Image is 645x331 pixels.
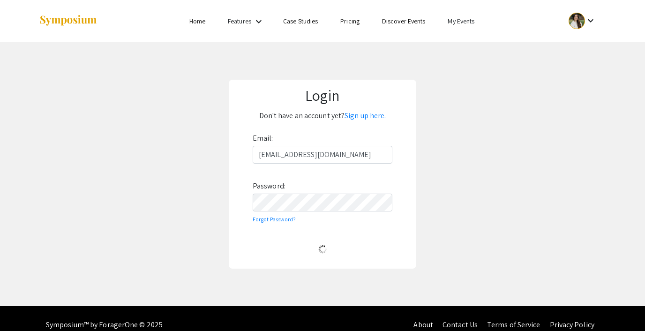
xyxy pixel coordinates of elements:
[253,179,285,194] label: Password:
[585,15,596,26] mat-icon: Expand account dropdown
[442,320,478,330] a: Contact Us
[559,10,606,31] button: Expand account dropdown
[253,16,264,27] mat-icon: Expand Features list
[382,17,426,25] a: Discover Events
[228,17,251,25] a: Features
[253,131,273,146] label: Email:
[253,216,296,223] a: Forgot Password?
[413,320,433,330] a: About
[189,17,205,25] a: Home
[345,111,386,120] a: Sign up here.
[7,289,40,324] iframe: Chat
[448,17,474,25] a: My Events
[39,15,97,27] img: Symposium by ForagerOne
[283,17,318,25] a: Case Studies
[315,241,331,257] img: Loading
[550,320,594,330] a: Privacy Policy
[340,17,360,25] a: Pricing
[487,320,540,330] a: Terms of Service
[235,86,410,104] h1: Login
[235,108,410,123] p: Don't have an account yet?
